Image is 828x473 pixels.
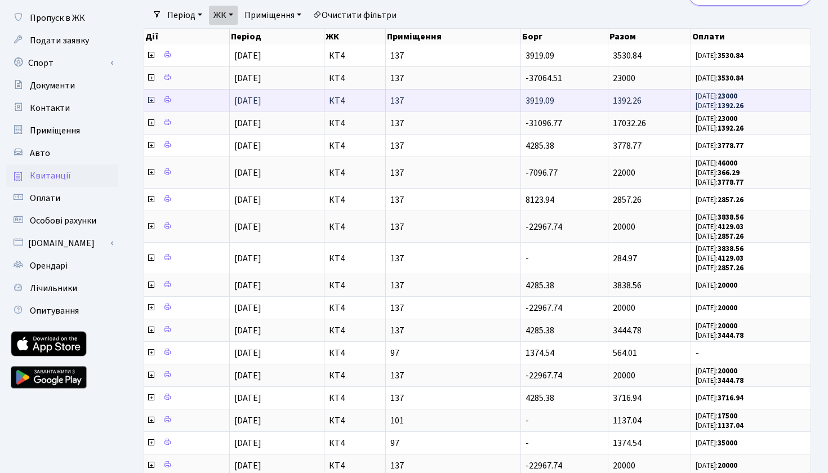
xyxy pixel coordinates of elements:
small: [DATE]: [696,222,744,232]
span: 3838.56 [613,279,642,292]
span: 23000 [613,72,635,84]
span: Контакти [30,102,70,114]
a: Лічильники [6,277,118,300]
span: КТ4 [329,96,380,105]
small: [DATE]: [696,73,744,83]
span: - [526,252,529,265]
b: 1392.26 [718,123,744,133]
span: Квитанції [30,169,71,182]
b: 2857.26 [718,231,744,242]
span: 3778.77 [613,140,642,152]
b: 46000 [718,158,737,168]
th: Приміщення [386,29,521,44]
span: КТ4 [329,51,380,60]
b: 23000 [718,91,737,101]
span: [DATE] [234,72,261,84]
span: 97 [390,439,516,448]
span: 1137.04 [613,414,642,427]
span: 3530.84 [613,50,642,62]
span: 20000 [613,302,635,314]
small: [DATE]: [696,123,744,133]
span: 3444.78 [613,324,642,337]
span: 137 [390,141,516,150]
a: [DOMAIN_NAME] [6,232,118,255]
a: Авто [6,142,118,164]
span: КТ4 [329,394,380,403]
span: 137 [390,119,516,128]
span: Авто [30,147,50,159]
span: 1392.26 [613,95,642,107]
th: Період [230,29,324,44]
span: [DATE] [234,95,261,107]
span: [DATE] [234,392,261,404]
span: 137 [390,51,516,60]
a: Квитанції [6,164,118,187]
span: Документи [30,79,75,92]
a: Спорт [6,52,118,74]
span: 3919.09 [526,95,554,107]
span: Опитування [30,305,79,317]
a: Контакти [6,97,118,119]
span: -31096.77 [526,117,562,130]
span: [DATE] [234,324,261,337]
span: КТ4 [329,349,380,358]
b: 3778.77 [718,177,744,188]
span: КТ4 [329,222,380,231]
a: Подати заявку [6,29,118,52]
span: 20000 [613,459,635,472]
span: КТ4 [329,371,380,380]
span: 137 [390,326,516,335]
a: Очистити фільтри [308,6,401,25]
b: 2857.26 [718,263,744,273]
span: 137 [390,195,516,204]
span: КТ4 [329,74,380,83]
b: 4129.03 [718,253,744,264]
span: [DATE] [234,347,261,359]
b: 3838.56 [718,212,744,222]
small: [DATE]: [696,212,744,222]
span: [DATE] [234,167,261,179]
span: [DATE] [234,194,261,206]
span: -7096.77 [526,167,558,179]
span: [DATE] [234,279,261,292]
small: [DATE]: [696,91,737,101]
b: 2857.26 [718,195,744,205]
th: Дії [144,29,230,44]
span: Пропуск в ЖК [30,12,85,24]
span: 137 [390,168,516,177]
b: 3530.84 [718,51,744,61]
b: 3444.78 [718,376,744,386]
span: [DATE] [234,252,261,265]
b: 17500 [718,411,737,421]
span: 137 [390,222,516,231]
span: КТ4 [329,254,380,263]
th: Разом [608,29,692,44]
span: Орендарі [30,260,68,272]
small: [DATE]: [696,244,744,254]
span: 1374.54 [613,437,642,449]
b: 20000 [718,461,737,471]
span: КТ4 [329,281,380,290]
span: 137 [390,304,516,313]
span: 137 [390,394,516,403]
span: 137 [390,281,516,290]
small: [DATE]: [696,376,744,386]
span: - [526,437,529,449]
small: [DATE]: [696,51,744,61]
span: 101 [390,416,516,425]
span: - [526,414,529,427]
span: 20000 [613,221,635,233]
span: Подати заявку [30,34,89,47]
small: [DATE]: [696,411,737,421]
small: [DATE]: [696,366,737,376]
small: [DATE]: [696,438,737,448]
a: Приміщення [240,6,306,25]
small: [DATE]: [696,280,737,291]
span: [DATE] [234,414,261,427]
span: КТ4 [329,439,380,448]
small: [DATE]: [696,321,737,331]
span: КТ4 [329,326,380,335]
a: Оплати [6,187,118,209]
span: 284.97 [613,252,637,265]
span: 8123.94 [526,194,554,206]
